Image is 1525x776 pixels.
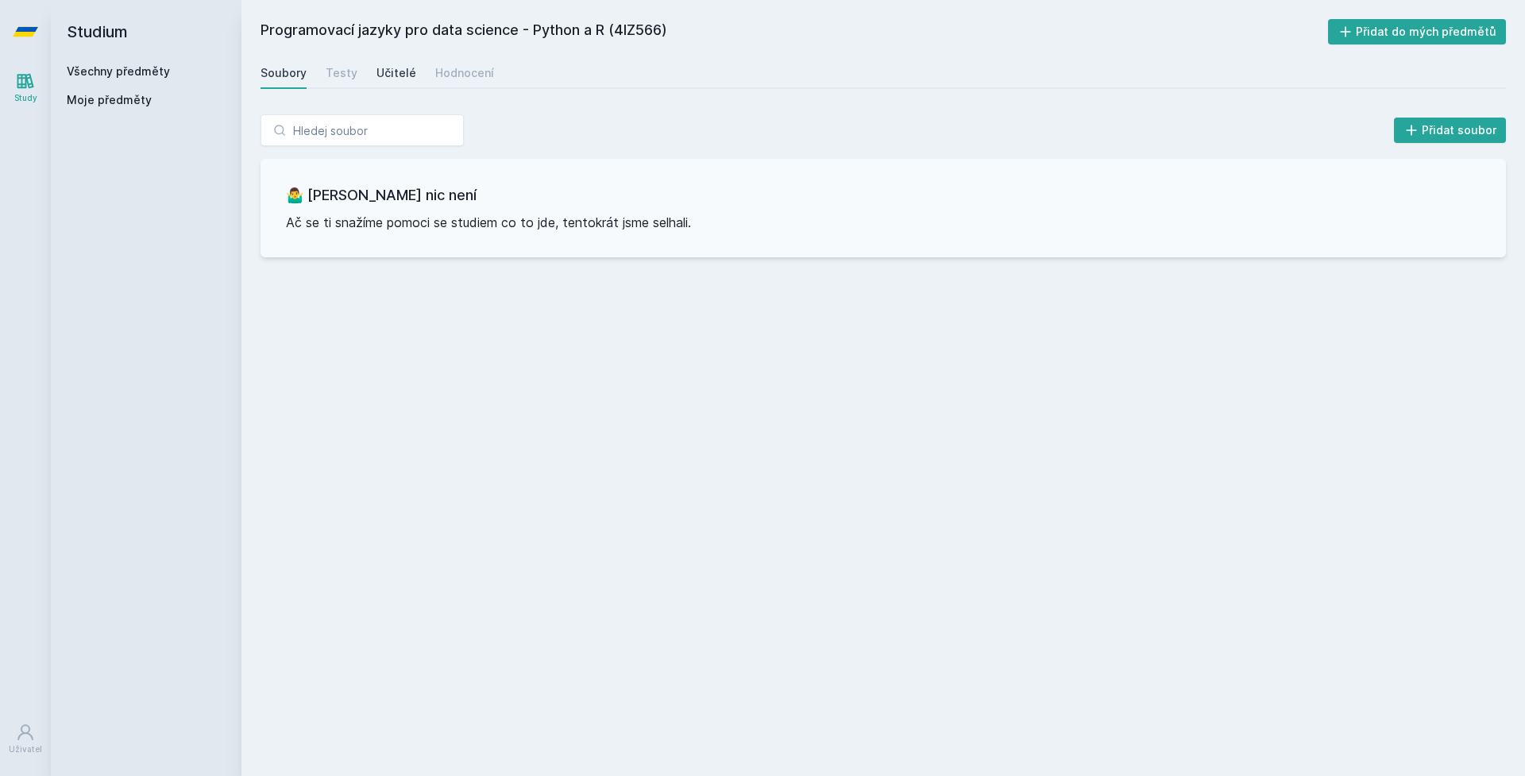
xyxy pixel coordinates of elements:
div: Study [14,92,37,104]
div: Testy [326,65,357,81]
button: Přidat soubor [1394,118,1507,143]
input: Hledej soubor [261,114,464,146]
div: Soubory [261,65,307,81]
a: Hodnocení [435,57,494,89]
a: Uživatel [3,715,48,763]
a: Učitelé [376,57,416,89]
h2: Programovací jazyky pro data science - Python a R (4IZ566) [261,19,1328,44]
div: Hodnocení [435,65,494,81]
a: Study [3,64,48,112]
h3: 🤷‍♂️ [PERSON_NAME] nic není [286,184,1481,207]
p: Ač se ti snažíme pomoci se studiem co to jde, tentokrát jsme selhali. [286,213,1481,232]
button: Přidat do mých předmětů [1328,19,1507,44]
div: Učitelé [376,65,416,81]
a: Všechny předměty [67,64,170,78]
span: Moje předměty [67,92,152,108]
div: Uživatel [9,743,42,755]
a: Soubory [261,57,307,89]
a: Testy [326,57,357,89]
